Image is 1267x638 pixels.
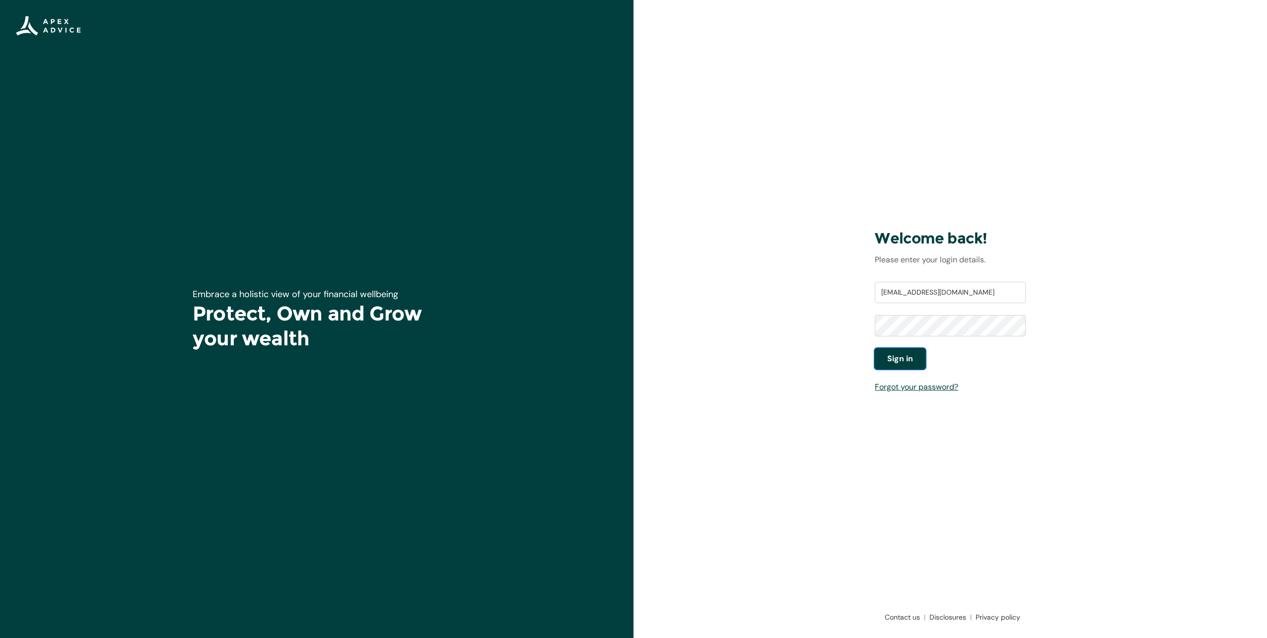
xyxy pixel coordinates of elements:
span: Sign in [887,353,913,365]
img: Apex Advice Group [16,16,81,36]
input: Username [875,282,1026,304]
span: Embrace a holistic view of your financial wellbeing [193,288,398,300]
h1: Protect, Own and Grow your wealth [193,301,441,351]
h3: Welcome back! [875,229,1026,248]
button: Sign in [875,348,925,369]
p: Please enter your login details. [875,254,1026,266]
a: Privacy policy [972,612,1020,622]
a: Contact us [881,612,925,622]
a: Forgot your password? [875,382,958,392]
a: Disclosures [925,612,972,622]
